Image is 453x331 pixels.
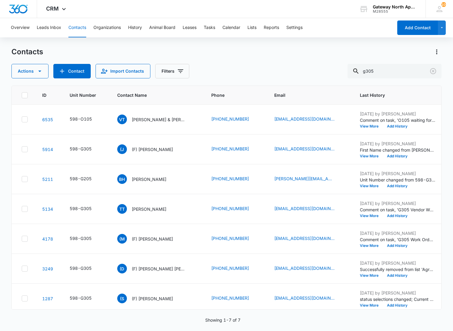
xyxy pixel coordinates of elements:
[360,177,435,183] p: Unit Number changed from 598-G305 to 598-G205.
[205,317,241,323] p: Showing 1-7 of 7
[117,234,184,244] div: Contact Name - (F) Maggie Nichols - Select to Edit Field
[360,244,383,247] button: View More
[42,92,46,98] span: ID
[211,175,249,182] a: [PHONE_NUMBER]
[360,111,435,117] p: [DATE] by [PERSON_NAME]
[68,18,86,37] button: Contacts
[211,295,249,301] a: [PHONE_NUMBER]
[211,116,249,122] a: [PHONE_NUMBER]
[428,66,438,76] button: Clear
[37,18,61,37] button: Leads Inbox
[274,205,345,213] div: Email - tltyndell@ad.com - Select to Edit Field
[11,18,30,37] button: Overview
[132,206,166,212] p: [PERSON_NAME]
[274,295,345,302] div: Email - eshawnte17@gmail.com - Select to Edit Field
[155,64,189,78] button: Filters
[11,64,49,78] button: Actions
[360,140,435,147] p: [DATE] by [PERSON_NAME]
[42,266,53,271] a: Navigate to contact details page for (F) David Trevizo Itzel Lugo
[373,9,417,14] div: account id
[132,116,186,123] p: [PERSON_NAME] & [PERSON_NAME]
[274,295,335,301] a: [EMAIL_ADDRESS][DOMAIN_NAME]
[70,235,92,241] div: 598-G305
[132,176,166,182] p: [PERSON_NAME]
[360,147,435,153] p: First Name changed from [PERSON_NAME] to (F) [DEMOGRAPHIC_DATA].
[42,236,53,241] a: Navigate to contact details page for (F) Maggie Nichols
[204,18,215,37] button: Tasks
[211,175,260,183] div: Phone - (720) 201-4652 - Select to Edit Field
[274,116,345,123] div: Email - vithai_us@yahoo.com - Select to Edit Field
[211,205,260,213] div: Phone - (720) 708-0923 - Select to Edit Field
[211,265,249,271] a: [PHONE_NUMBER]
[93,18,121,37] button: Organizations
[70,205,102,213] div: Unit Number - 598-G305 - Select to Edit Field
[117,264,197,273] div: Contact Name - (F) David Trevizo Itzel Lugo - Select to Edit Field
[360,125,383,128] button: View More
[274,265,335,271] a: [EMAIL_ADDRESS][DOMAIN_NAME]
[274,146,345,153] div: Email - carjesus0228@gmail.com - Select to Edit Field
[117,294,184,303] div: Contact Name - (F) Shawnte Edwards - Select to Edit Field
[183,18,197,37] button: Leases
[46,5,59,12] span: CRM
[117,115,197,124] div: Contact Name - Vinny Thai & Cynthia T. Nguyen - Select to Edit Field
[211,146,260,153] div: Phone - (720) 600-3319 - Select to Edit Field
[70,175,102,183] div: Unit Number - 598-G205 - Select to Edit Field
[211,235,260,242] div: Phone - (312) 709-0615 - Select to Edit Field
[274,116,335,122] a: [EMAIL_ADDRESS][DOMAIN_NAME]
[360,214,383,218] button: View More
[42,117,53,122] a: Navigate to contact details page for Vinny Thai & Cynthia T. Nguyen
[149,18,175,37] button: Animal Board
[441,2,446,7] div: notifications count
[286,18,303,37] button: Settings
[360,170,435,177] p: [DATE] by [PERSON_NAME]
[264,18,279,37] button: Reports
[117,115,127,124] span: VT
[117,174,177,184] div: Contact Name - Brittany Huckfeldt - Select to Edit Field
[360,236,435,243] p: Comment on task, 'G305 Work Order' "toothpicks in garbage disposal. dryer belt off pulley "
[383,274,412,277] button: Add History
[274,265,345,272] div: Email - davidtrevisor5432@gmail.com - Select to Edit Field
[211,116,260,123] div: Phone - (860) 593-2620 - Select to Edit Field
[360,290,435,296] p: [DATE] by [PERSON_NAME]
[360,184,383,188] button: View More
[70,175,92,182] div: 598-G205
[11,47,43,56] h1: Contacts
[42,147,53,152] a: Navigate to contact details page for (F) Jesus Cardenas
[383,154,412,158] button: Add History
[117,294,127,303] span: (S
[96,64,150,78] button: Import Contacts
[397,20,438,35] button: Add Contact
[360,206,435,213] p: Comment on task, 'G305 Vendor Work Order' "They switched the fixture out and it is good to go. Br...
[117,204,177,214] div: Contact Name - Tess Tyndell - Select to Edit Field
[117,92,188,98] span: Contact Name
[360,274,383,277] button: View More
[132,146,173,153] p: (F) [PERSON_NAME]
[222,18,240,37] button: Calendar
[211,295,260,302] div: Phone - (724) 579-4880 - Select to Edit Field
[117,144,127,154] span: (J
[42,296,53,301] a: Navigate to contact details page for (F) Shawnte Edwards
[70,265,92,271] div: 598-G305
[132,236,173,242] p: (F) [PERSON_NAME]
[70,295,92,301] div: 598-G305
[383,214,412,218] button: Add History
[70,116,103,123] div: Unit Number - 598-O105 - Select to Edit Field
[360,266,435,273] p: Successfully removed from list 'Agreed to Subscribe - Emails'.
[360,117,435,123] p: Comment on task, 'O105 waiting for parts Work Order' "waiting for 1 more crisper drawer for refri...
[360,304,383,307] button: View More
[132,266,186,272] p: (F) [PERSON_NAME] [PERSON_NAME]
[117,144,184,154] div: Contact Name - (F) Jesus Cardenas - Select to Edit Field
[70,235,102,242] div: Unit Number - 598-G305 - Select to Edit Field
[117,234,127,244] span: (M
[211,146,249,152] a: [PHONE_NUMBER]
[53,64,91,78] button: Add Contact
[117,174,127,184] span: BH
[70,116,92,122] div: 598-O105
[247,18,256,37] button: Lists
[383,304,412,307] button: Add History
[360,92,426,98] span: Last History
[383,125,412,128] button: Add History
[211,92,251,98] span: Phone
[373,5,417,9] div: account name
[70,205,92,212] div: 598-G305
